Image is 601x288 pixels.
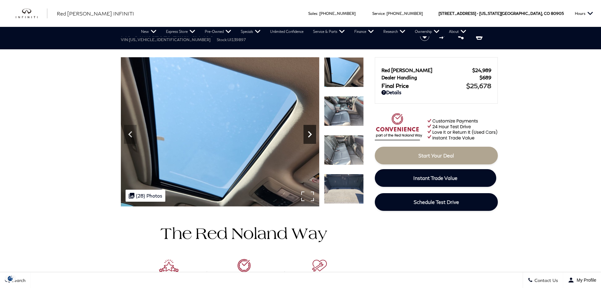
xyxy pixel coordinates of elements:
[324,96,364,126] img: Used 2016 Black Onyx Lexus 460 image 22
[410,27,444,36] a: Ownership
[16,9,47,19] a: infiniti
[418,152,454,158] span: Start Your Deal
[385,11,386,16] span: :
[375,193,498,211] a: Schedule Test Drive
[574,278,596,283] span: My Profile
[3,275,18,282] section: Click to Open Cookie Consent Modal
[217,37,227,42] span: Stock:
[308,27,350,36] a: Service & Parts
[375,169,496,187] a: Instant Trade Value
[372,11,385,16] span: Service
[126,190,165,202] div: (28) Photos
[10,278,26,283] span: Search
[57,10,134,17] a: Red [PERSON_NAME] INFINITI
[375,147,498,164] a: Start Your Deal
[200,27,236,36] a: Pre-Owned
[121,57,319,206] img: Used 2016 Black Onyx Lexus 460 image 21
[57,10,134,16] span: Red [PERSON_NAME] INFINITI
[129,37,210,42] span: [US_VEHICLE_IDENTIFICATION_NUMBER]
[303,125,316,144] div: Next
[466,82,491,89] span: $25,678
[379,27,410,36] a: Research
[381,75,480,80] span: Dealer Handling
[563,272,601,288] button: Open user profile menu
[265,27,308,36] a: Unlimited Confidence
[124,125,137,144] div: Previous
[439,11,564,16] a: [STREET_ADDRESS] • [US_STATE][GEOGRAPHIC_DATA], CO 80905
[381,67,491,73] a: Red [PERSON_NAME] $24,989
[533,278,558,283] span: Contact Us
[386,11,423,16] a: [PHONE_NUMBER]
[236,27,265,36] a: Specials
[3,275,18,282] img: Opt-Out Icon
[480,75,491,80] span: $689
[381,75,491,80] a: Dealer Handling $689
[161,27,200,36] a: Express Store
[324,135,364,165] img: Used 2016 Black Onyx Lexus 460 image 23
[381,67,472,73] span: Red [PERSON_NAME]
[414,199,459,205] span: Schedule Test Drive
[136,27,161,36] a: New
[444,27,471,36] a: About
[227,37,246,42] span: UI139897
[324,57,364,87] img: Used 2016 Black Onyx Lexus 460 image 21
[413,175,457,181] span: Instant Trade Value
[121,37,129,42] span: VIN:
[136,27,471,36] nav: Main Navigation
[381,89,491,95] a: Details
[319,11,356,16] a: [PHONE_NUMBER]
[350,27,379,36] a: Finance
[308,11,317,16] span: Sales
[324,174,364,204] img: Used 2016 Black Onyx Lexus 460 image 24
[16,9,47,19] img: INFINITI
[381,82,491,89] a: Final Price $25,678
[381,82,466,89] span: Final Price
[438,32,448,41] button: Compare Vehicle
[472,67,491,73] span: $24,989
